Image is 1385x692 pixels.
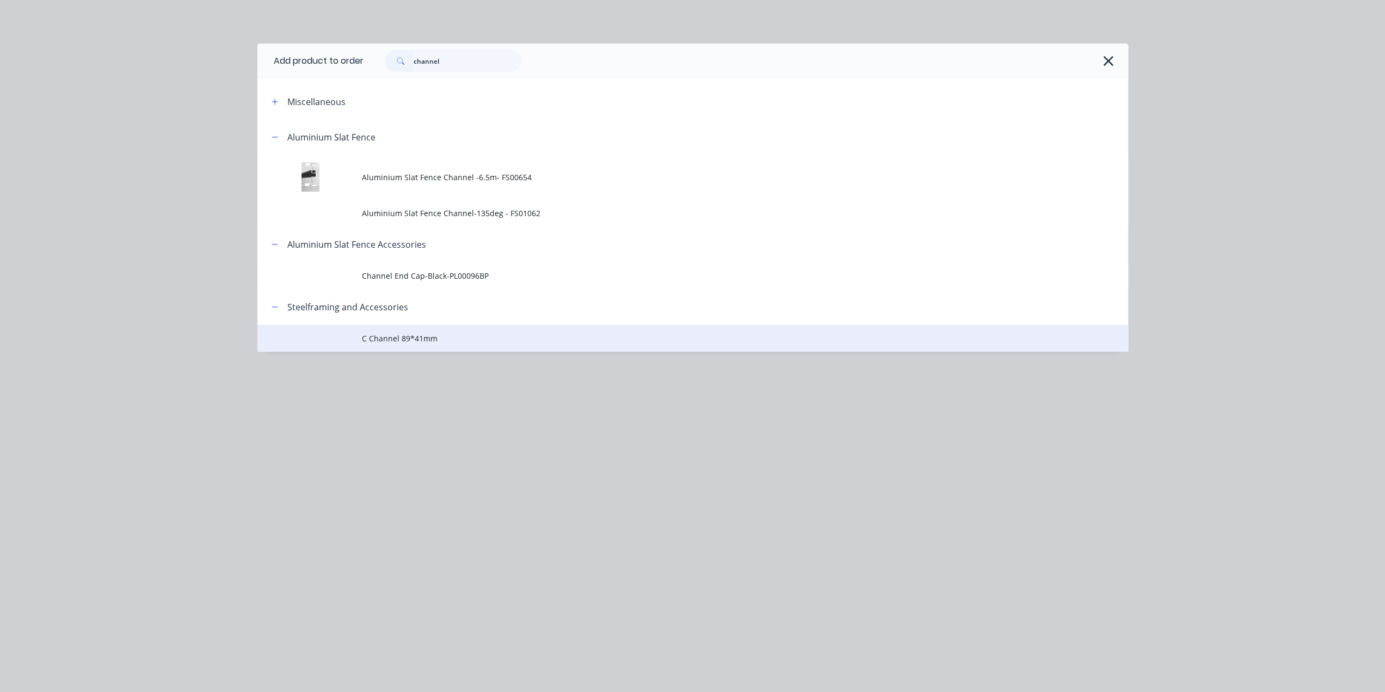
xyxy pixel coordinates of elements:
[287,131,376,144] div: Aluminium Slat Fence
[362,207,975,219] span: Aluminium Slat Fence Channel-135deg - FS01062
[287,95,346,108] div: Miscellaneous
[362,172,975,183] span: Aluminium Slat Fence Channel -6.5m- FS00654
[287,238,426,251] div: Aluminium Slat Fence Accessories
[287,301,408,314] div: Steelframing and Accessories
[414,50,521,72] input: Search...
[257,44,364,78] div: Add product to order
[362,333,975,344] span: C Channel 89*41mm
[362,270,975,281] span: Channel End Cap-Black-PL00096BP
